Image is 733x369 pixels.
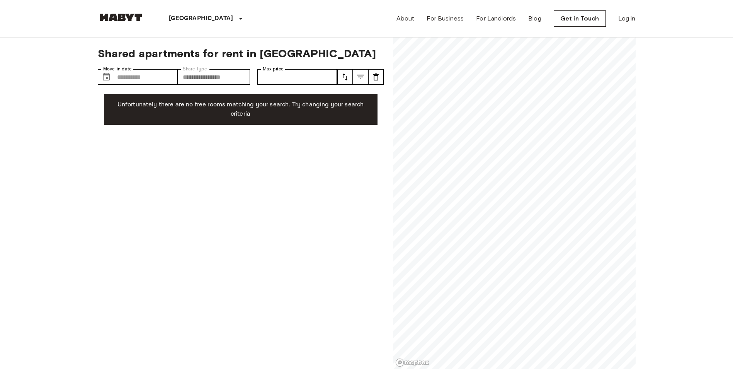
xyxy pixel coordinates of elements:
a: For Business [427,14,464,23]
a: Mapbox logo [395,358,429,367]
a: About [396,14,415,23]
label: Move-in date [103,66,132,72]
label: Max price [263,66,284,72]
label: Share Type [183,66,207,72]
a: For Landlords [476,14,516,23]
p: [GEOGRAPHIC_DATA] [169,14,233,23]
button: tune [337,69,353,85]
button: tune [353,69,368,85]
button: tune [368,69,384,85]
button: Choose date [99,69,114,85]
a: Get in Touch [554,10,606,27]
img: Habyt [98,14,144,21]
span: Shared apartments for rent in [GEOGRAPHIC_DATA] [98,47,384,60]
a: Blog [528,14,541,23]
a: Log in [618,14,636,23]
p: Unfortunately there are no free rooms matching your search. Try changing your search criteria [110,100,371,119]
